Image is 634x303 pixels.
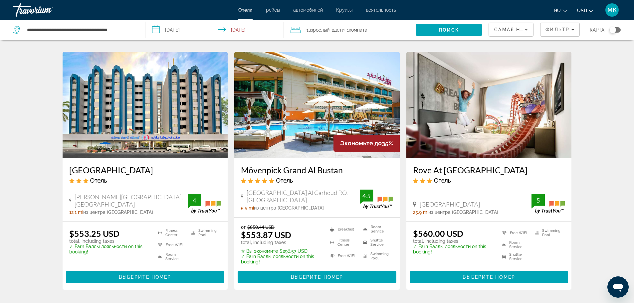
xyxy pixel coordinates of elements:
p: ✓ Earn Баллы лояльности on this booking! [413,244,494,254]
button: Change language [554,6,567,15]
span: Экономьте до [340,140,382,147]
li: Shuttle Service [499,252,532,261]
span: из центра [GEOGRAPHIC_DATA] [83,210,153,215]
div: 4.5 [360,192,373,200]
span: , 1 [344,25,367,35]
button: Filters [540,23,580,37]
a: Rove At [GEOGRAPHIC_DATA] [413,165,565,175]
li: Fitness Center [154,228,188,237]
span: 12.1 mi [69,210,83,215]
span: 1 [307,25,329,35]
li: Shuttle Service [360,237,393,247]
ins: $560.00 USD [413,228,463,238]
span: Отель [90,177,107,184]
li: Swimming Pool [532,228,565,237]
span: [GEOGRAPHIC_DATA] Al Garhoud P.O. [GEOGRAPHIC_DATA] [247,189,360,204]
p: total, including taxes [69,238,150,244]
a: Travorium [13,1,80,19]
span: ✮ Вы экономите [241,248,278,254]
li: Free WiFi [154,240,188,249]
span: Поиск [439,27,460,33]
span: MK [607,7,617,13]
button: Выберите номер [66,271,225,283]
span: от [241,224,246,230]
a: Отели [238,7,253,13]
button: Travelers: 1 adult, 2 children [284,20,416,40]
span: Выберите номер [119,274,171,280]
img: Nova Park Hotel [63,52,228,158]
img: Rove At The Park [406,52,572,158]
li: Free WiFi [499,228,532,237]
p: $296.57 USD [241,248,321,254]
li: Room Service [499,240,532,249]
span: из центра [GEOGRAPHIC_DATA] [254,205,324,211]
p: total, including taxes [413,238,494,244]
button: Select check in and out date [145,20,284,40]
a: Выберите номер [238,272,396,280]
button: Change currency [577,6,593,15]
div: 35% [333,135,400,152]
span: Отель [434,177,451,184]
button: Toggle map [604,27,621,33]
span: 5.5 mi [241,205,254,211]
del: $850.44 USD [247,224,275,230]
span: Комната [349,27,367,33]
a: Круизы [336,7,352,13]
div: 3 star Hotel [69,177,221,184]
input: Search hotel destination [26,25,135,35]
span: ru [554,8,561,13]
p: ✓ Earn Баллы лояльности on this booking! [69,244,150,254]
div: 3 star Hotel [413,177,565,184]
button: User Menu [603,3,621,17]
span: USD [577,8,587,13]
ins: $553.25 USD [69,228,119,238]
span: карта [590,25,604,35]
a: деятельность [366,7,396,13]
mat-select: Sort by [494,26,528,34]
a: [GEOGRAPHIC_DATA] [69,165,221,175]
span: 25.9 mi [413,210,428,215]
img: TrustYou guest rating badge [531,194,565,214]
li: Breakfast [326,224,360,234]
li: Room Service [360,224,393,234]
img: TrustYou guest rating badge [360,190,393,209]
span: Фильтр [545,27,569,32]
button: Выберите номер [238,271,396,283]
img: TrustYou guest rating badge [188,194,221,214]
div: 5 [531,196,545,204]
li: Fitness Center [326,237,360,247]
a: Выберите номер [410,272,568,280]
span: , 2 [329,25,344,35]
li: Room Service [154,252,188,261]
button: Выберите номер [410,271,568,283]
img: Mövenpick Grand Al Bustan [234,52,400,158]
a: рейсы [266,7,280,13]
button: Search [416,24,482,36]
p: total, including taxes [241,240,321,245]
a: автомобилей [293,7,323,13]
span: Дети [334,27,344,33]
span: Выберите номер [463,274,515,280]
span: Взрослый [309,27,329,33]
span: Отель [276,177,293,184]
a: Выберите номер [66,272,225,280]
span: [PERSON_NAME][GEOGRAPHIC_DATA], [GEOGRAPHIC_DATA] [75,193,188,208]
div: 5 star Hotel [241,177,393,184]
li: Free WiFi [326,251,360,261]
ins: $553.87 USD [241,230,291,240]
a: Mövenpick Grand Al Bustan [241,165,393,175]
p: ✓ Earn Баллы лояльности on this booking! [241,254,321,264]
span: Самая низкая цена [494,27,556,32]
li: Swimming Pool [188,228,221,237]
